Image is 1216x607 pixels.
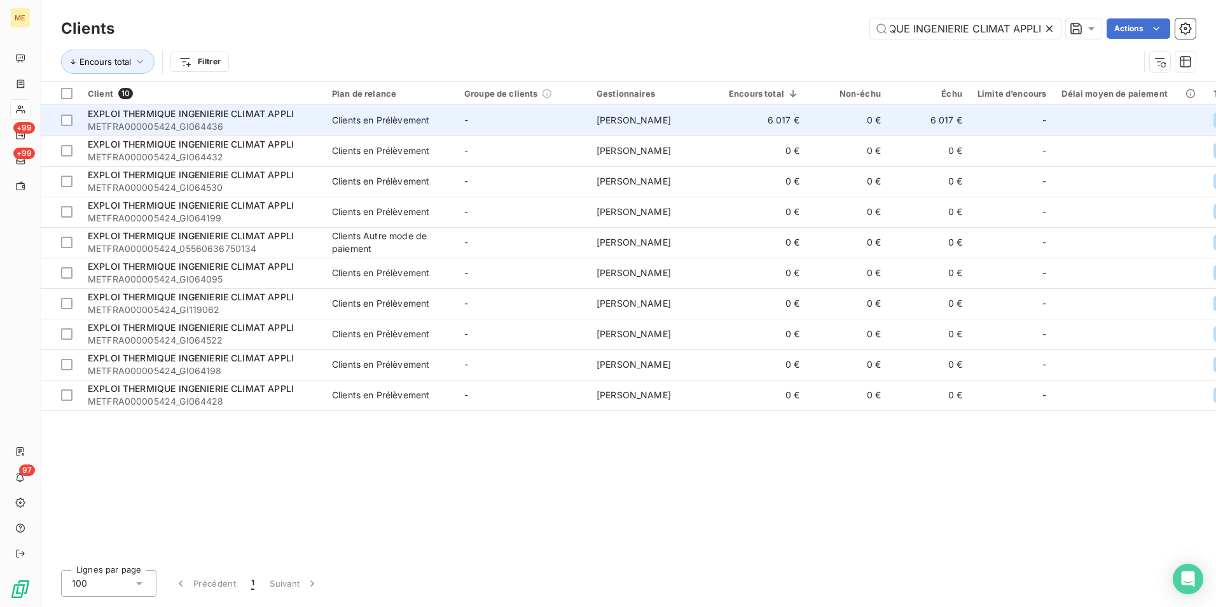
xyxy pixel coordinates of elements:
[464,145,468,156] span: -
[332,175,429,188] div: Clients en Prélèvement
[88,242,317,255] span: METFRA000005424_05560636750134
[88,365,317,377] span: METFRA000005424_GI064198
[332,358,429,371] div: Clients en Prélèvement
[464,176,468,186] span: -
[10,8,31,28] div: ME
[170,52,229,72] button: Filtrer
[888,197,970,227] td: 0 €
[807,136,888,166] td: 0 €
[1042,206,1046,218] span: -
[896,88,962,99] div: Échu
[888,380,970,410] td: 0 €
[88,383,294,394] span: EXPLOI THERMIQUE INGENIERIE CLIMAT APPLI
[88,303,317,316] span: METFRA000005424_GI119062
[88,352,294,363] span: EXPLOI THERMIQUE INGENIERIE CLIMAT APPLI
[88,291,294,302] span: EXPLOI THERMIQUE INGENIERIE CLIMAT APPLI
[464,298,468,309] span: -
[464,328,468,339] span: -
[597,328,671,339] span: [PERSON_NAME]
[464,267,468,278] span: -
[597,145,671,156] span: [PERSON_NAME]
[721,105,807,136] td: 6 017 €
[464,237,468,248] span: -
[807,197,888,227] td: 0 €
[1042,236,1046,249] span: -
[721,258,807,288] td: 0 €
[888,258,970,288] td: 0 €
[1042,267,1046,279] span: -
[10,150,30,171] a: +99
[807,227,888,258] td: 0 €
[88,151,317,164] span: METFRA000005424_GI064432
[61,17,114,40] h3: Clients
[597,88,714,99] div: Gestionnaires
[1042,114,1046,127] span: -
[244,570,262,597] button: 1
[721,197,807,227] td: 0 €
[1042,297,1046,310] span: -
[88,181,317,194] span: METFRA000005424_GI064530
[721,319,807,349] td: 0 €
[464,389,468,400] span: -
[888,105,970,136] td: 6 017 €
[10,579,31,599] img: Logo LeanPay
[19,464,35,476] span: 97
[88,169,294,180] span: EXPLOI THERMIQUE INGENIERIE CLIMAT APPLI
[807,319,888,349] td: 0 €
[888,136,970,166] td: 0 €
[597,115,671,125] span: [PERSON_NAME]
[72,577,87,590] span: 100
[332,328,429,340] div: Clients en Prélèvement
[807,105,888,136] td: 0 €
[88,120,317,133] span: METFRA000005424_GI064436
[13,122,35,134] span: +99
[464,88,538,99] span: Groupe de clients
[13,148,35,159] span: +99
[464,359,468,370] span: -
[88,395,317,408] span: METFRA000005424_GI064428
[721,288,807,319] td: 0 €
[88,200,294,211] span: EXPLOI THERMIQUE INGENIERIE CLIMAT APPLI
[88,212,317,225] span: METFRA000005424_GI064199
[61,50,155,74] button: Encours total
[597,298,671,309] span: [PERSON_NAME]
[807,349,888,380] td: 0 €
[888,319,970,349] td: 0 €
[721,349,807,380] td: 0 €
[888,166,970,197] td: 0 €
[597,206,671,217] span: [PERSON_NAME]
[1042,328,1046,340] span: -
[729,88,799,99] div: Encours total
[332,389,429,401] div: Clients en Prélèvement
[79,57,131,67] span: Encours total
[1061,88,1198,99] div: Délai moyen de paiement
[1042,175,1046,188] span: -
[167,570,244,597] button: Précédent
[888,288,970,319] td: 0 €
[332,206,429,218] div: Clients en Prélèvement
[88,334,317,347] span: METFRA000005424_GI064522
[88,230,294,241] span: EXPLOI THERMIQUE INGENIERIE CLIMAT APPLI
[721,380,807,410] td: 0 €
[597,237,671,248] span: [PERSON_NAME]
[332,144,429,157] div: Clients en Prélèvement
[88,88,113,99] span: Client
[978,88,1046,99] div: Limite d’encours
[1107,18,1170,39] button: Actions
[807,258,888,288] td: 0 €
[721,136,807,166] td: 0 €
[597,267,671,278] span: [PERSON_NAME]
[464,206,468,217] span: -
[262,570,326,597] button: Suivant
[118,88,133,99] span: 10
[1173,564,1203,594] div: Open Intercom Messenger
[1042,358,1046,371] span: -
[597,359,671,370] span: [PERSON_NAME]
[597,176,671,186] span: [PERSON_NAME]
[332,267,429,279] div: Clients en Prélèvement
[10,125,30,145] a: +99
[807,288,888,319] td: 0 €
[815,88,881,99] div: Non-échu
[332,114,429,127] div: Clients en Prélèvement
[464,115,468,125] span: -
